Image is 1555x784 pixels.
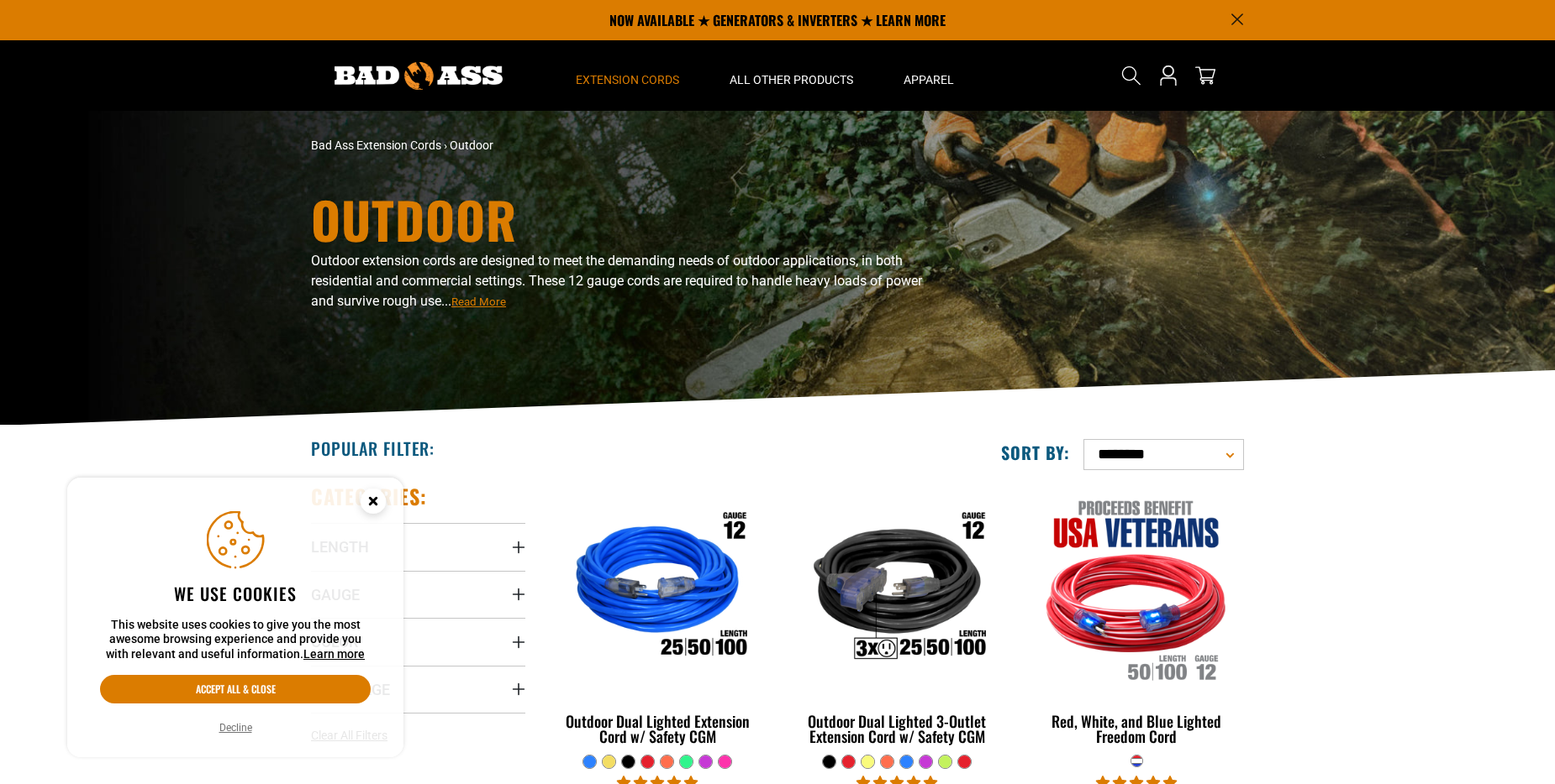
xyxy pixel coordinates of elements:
[303,647,365,661] a: Learn more
[790,713,1004,744] div: Outdoor Dual Lighted 3-Outlet Extension Cord w/ Safety CGM
[311,571,525,618] summary: Gauge
[311,194,925,244] h1: Outdoor
[335,62,503,90] img: Bad Ass Extension Cords
[311,139,441,152] a: Bad Ass Extension Cords
[311,523,525,570] summary: Length
[100,583,371,604] h2: We use cookies
[878,40,979,111] summary: Apparel
[551,40,704,111] summary: Extension Cords
[311,618,525,665] summary: Color
[552,492,764,685] img: Outdoor Dual Lighted Extension Cord w/ Safety CGM
[551,483,765,754] a: Outdoor Dual Lighted Extension Cord w/ Safety CGM Outdoor Dual Lighted Extension Cord w/ Safety CGM
[100,675,371,703] button: Accept all & close
[311,666,525,713] summary: Amperage
[904,72,954,87] span: Apparel
[214,719,257,736] button: Decline
[311,137,925,154] nav: breadcrumbs
[100,618,371,662] p: This website uses cookies to give you the most awesome browsing experience and provide you with r...
[450,139,493,152] span: Outdoor
[1031,492,1242,685] img: Red, White, and Blue Lighted Freedom Cord
[311,253,922,309] span: Outdoor extension cords are designed to meet the demanding needs of outdoor applications, in both...
[1118,62,1145,89] summary: Search
[444,139,447,152] span: ›
[1001,442,1070,463] label: Sort by:
[1030,483,1244,754] a: Red, White, and Blue Lighted Freedom Cord Red, White, and Blue Lighted Freedom Cord
[311,437,435,459] h2: Popular Filter:
[551,713,765,744] div: Outdoor Dual Lighted Extension Cord w/ Safety CGM
[67,478,403,758] aside: Cookie Consent
[791,492,1003,685] img: Outdoor Dual Lighted 3-Outlet Extension Cord w/ Safety CGM
[451,295,506,308] span: Read More
[730,72,853,87] span: All Other Products
[790,483,1004,754] a: Outdoor Dual Lighted 3-Outlet Extension Cord w/ Safety CGM Outdoor Dual Lighted 3-Outlet Extensio...
[576,72,679,87] span: Extension Cords
[704,40,878,111] summary: All Other Products
[1030,713,1244,744] div: Red, White, and Blue Lighted Freedom Cord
